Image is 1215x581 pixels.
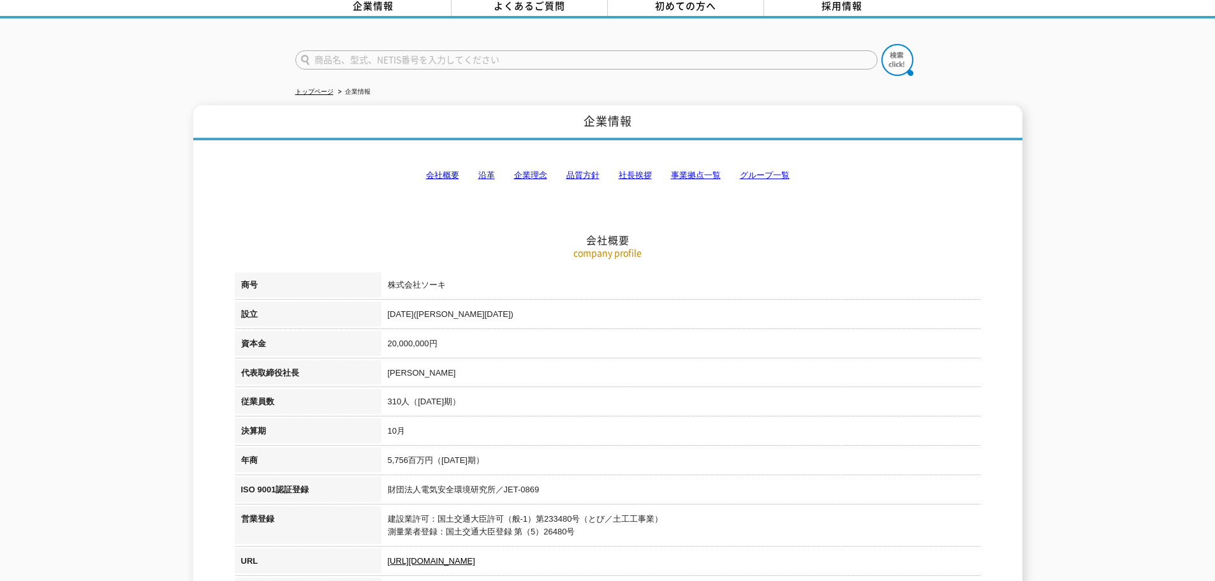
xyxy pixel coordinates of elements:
a: 品質方針 [566,170,600,180]
td: 10月 [381,418,981,448]
td: 310人（[DATE]期） [381,389,981,418]
th: 商号 [235,272,381,302]
td: 5,756百万円（[DATE]期） [381,448,981,477]
li: 企業情報 [335,85,371,99]
th: 設立 [235,302,381,331]
th: ISO 9001認証登録 [235,477,381,506]
th: 営業登録 [235,506,381,549]
th: 年商 [235,448,381,477]
a: 会社概要 [426,170,459,180]
a: グループ一覧 [740,170,790,180]
th: URL [235,548,381,578]
h1: 企業情報 [193,105,1022,140]
td: [DATE]([PERSON_NAME][DATE]) [381,302,981,331]
td: 20,000,000円 [381,331,981,360]
a: 事業拠点一覧 [671,170,721,180]
th: 資本金 [235,331,381,360]
th: 決算期 [235,418,381,448]
p: company profile [235,246,981,260]
td: [PERSON_NAME] [381,360,981,390]
a: [URL][DOMAIN_NAME] [388,556,475,566]
td: 建設業許可：国土交通大臣許可（般-1）第233480号（とび／土工工事業） 測量業者登録：国土交通大臣登録 第（5）26480号 [381,506,981,549]
td: 株式会社ソーキ [381,272,981,302]
a: トップページ [295,88,334,95]
a: 企業理念 [514,170,547,180]
th: 従業員数 [235,389,381,418]
a: 沿革 [478,170,495,180]
h2: 会社概要 [235,106,981,247]
th: 代表取締役社長 [235,360,381,390]
a: 社長挨拶 [619,170,652,180]
td: 財団法人電気安全環境研究所／JET-0869 [381,477,981,506]
input: 商品名、型式、NETIS番号を入力してください [295,50,878,70]
img: btn_search.png [881,44,913,76]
